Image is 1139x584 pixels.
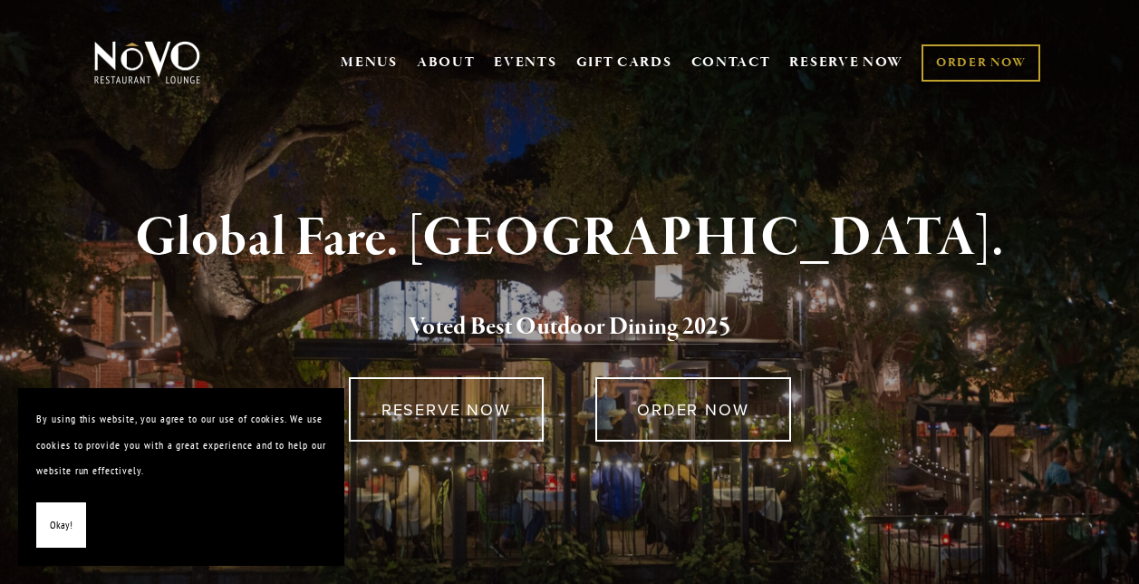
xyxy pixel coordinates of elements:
a: EVENTS [494,54,556,72]
a: ORDER NOW [595,377,790,442]
a: ABOUT [417,54,476,72]
a: MENUS [341,54,398,72]
a: GIFT CARDS [576,45,672,80]
a: CONTACT [691,45,771,80]
p: By using this website, you agree to our use of cookies. We use cookies to provide you with a grea... [36,406,326,484]
a: RESERVE NOW [789,45,903,80]
span: Okay! [50,512,72,539]
strong: Global Fare. [GEOGRAPHIC_DATA]. [135,204,1004,273]
button: Okay! [36,502,86,549]
h2: 5 [120,308,1019,346]
img: Novo Restaurant &amp; Lounge [91,40,204,85]
a: RESERVE NOW [349,377,544,442]
a: ORDER NOW [922,44,1040,82]
section: Cookie banner [18,388,344,566]
a: Voted Best Outdoor Dining 202 [409,311,719,346]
